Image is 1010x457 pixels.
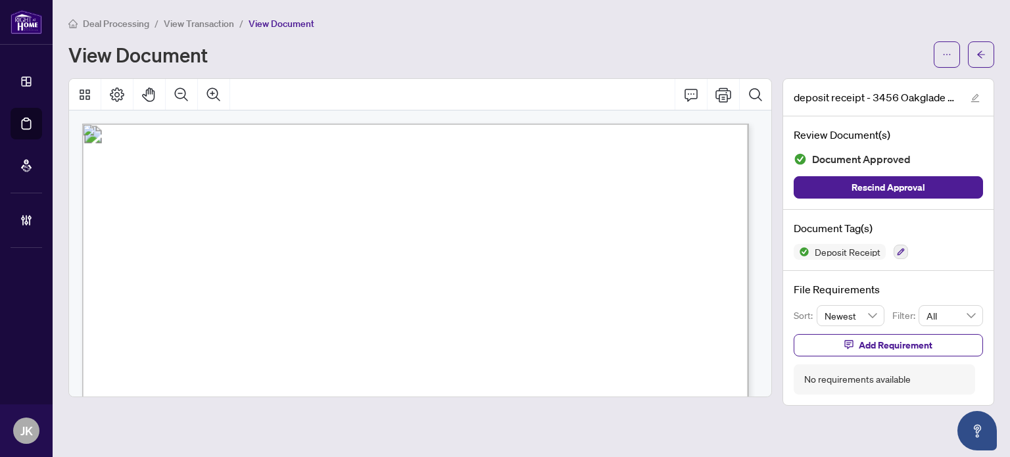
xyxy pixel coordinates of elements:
span: edit [971,93,980,103]
span: View Transaction [164,18,234,30]
p: Sort: [794,308,817,323]
button: Rescind Approval [794,176,983,199]
li: / [155,16,158,31]
button: Add Requirement [794,334,983,356]
h4: Document Tag(s) [794,220,983,236]
li: / [239,16,243,31]
img: Document Status [794,153,807,166]
span: ellipsis [942,50,951,59]
span: deposit receipt - 3456 Oakglade Cres.pdf [794,89,958,105]
h1: View Document [68,44,208,65]
p: Filter: [892,308,919,323]
span: Deal Processing [83,18,149,30]
span: View Document [249,18,314,30]
span: Document Approved [812,151,911,168]
span: arrow-left [976,50,986,59]
span: home [68,19,78,28]
span: All [926,306,975,325]
h4: Review Document(s) [794,127,983,143]
div: No requirements available [804,372,911,387]
span: Deposit Receipt [809,247,886,256]
button: Open asap [957,411,997,450]
span: JK [20,421,33,440]
img: logo [11,10,42,34]
span: Rescind Approval [852,177,925,198]
img: Status Icon [794,244,809,260]
h4: File Requirements [794,281,983,297]
span: Newest [825,306,877,325]
span: Add Requirement [859,335,932,356]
